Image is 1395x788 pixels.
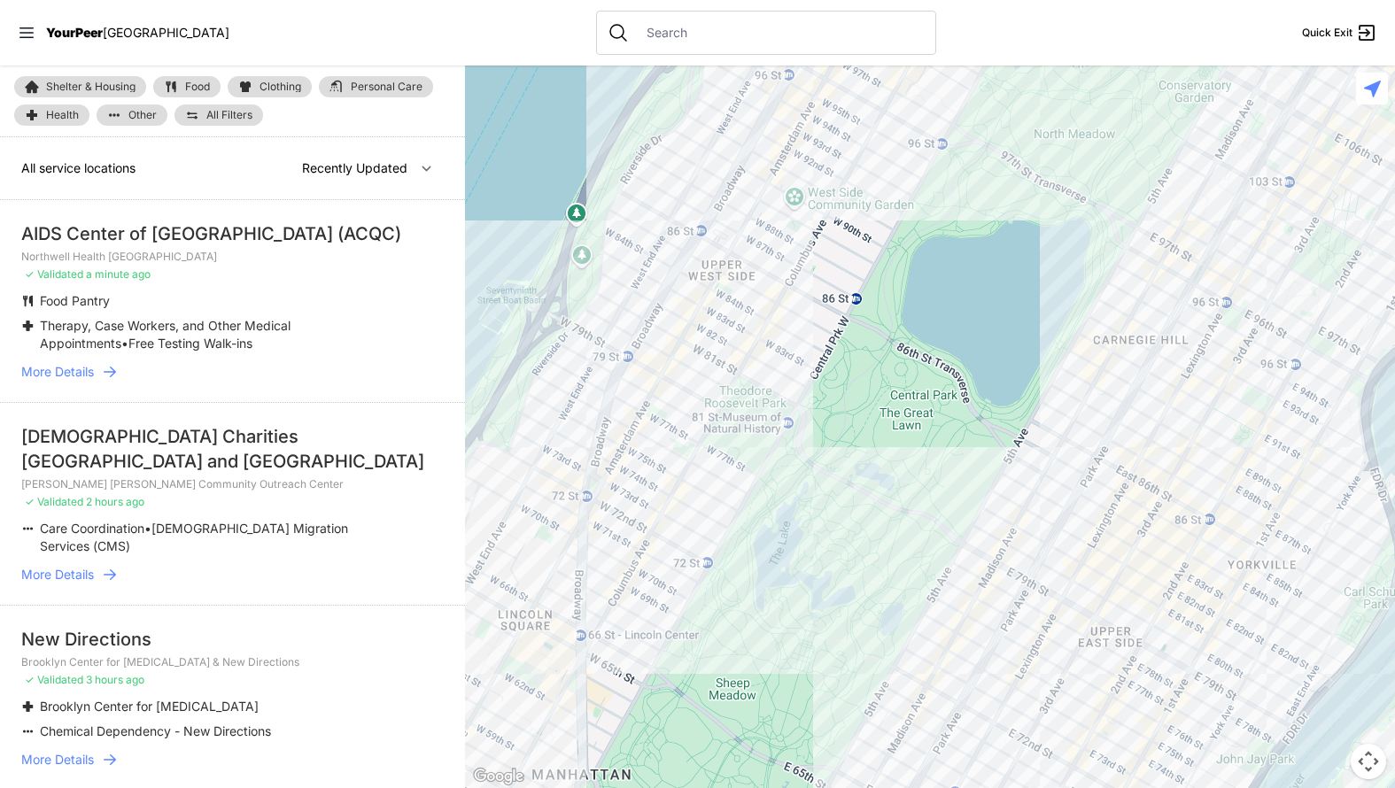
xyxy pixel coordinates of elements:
span: 2 hours ago [86,495,144,508]
span: [GEOGRAPHIC_DATA] [103,25,229,40]
span: 3 hours ago [86,673,144,686]
span: Other [128,110,157,120]
span: Care Coordination [40,521,144,536]
a: More Details [21,566,444,583]
a: Food [153,76,221,97]
p: Northwell Health [GEOGRAPHIC_DATA] [21,250,444,264]
span: Clothing [260,81,301,92]
a: More Details [21,751,444,769]
span: All Filters [206,110,252,120]
p: [PERSON_NAME] [PERSON_NAME] Community Outreach Center [21,477,444,491]
button: Map camera controls [1351,744,1386,779]
p: Brooklyn Center for [MEDICAL_DATA] & New Directions [21,655,444,669]
span: Health [46,110,79,120]
span: Quick Exit [1302,26,1352,40]
span: Personal Care [351,81,422,92]
a: All Filters [174,104,263,126]
a: Shelter & Housing [14,76,146,97]
img: Google [469,765,528,788]
span: Brooklyn Center for [MEDICAL_DATA] [40,699,259,714]
span: More Details [21,363,94,381]
input: Search [636,24,925,42]
span: [DEMOGRAPHIC_DATA] Migration Services (CMS) [40,521,348,553]
span: • [144,521,151,536]
span: ✓ Validated [25,673,83,686]
span: Shelter & Housing [46,81,136,92]
span: More Details [21,751,94,769]
a: Open this area in Google Maps (opens a new window) [469,765,528,788]
a: Health [14,104,89,126]
a: Personal Care [319,76,433,97]
a: Quick Exit [1302,22,1377,43]
a: Clothing [228,76,312,97]
a: YourPeer[GEOGRAPHIC_DATA] [46,27,229,38]
a: Other [97,104,167,126]
a: More Details [21,363,444,381]
span: Free Testing Walk-ins [128,336,252,351]
span: a minute ago [86,267,151,281]
span: Food [185,81,210,92]
div: [DEMOGRAPHIC_DATA] Charities [GEOGRAPHIC_DATA] and [GEOGRAPHIC_DATA] [21,424,444,474]
span: More Details [21,566,94,583]
span: Chemical Dependency - New Directions [40,723,271,738]
span: Food Pantry [40,293,110,308]
div: New Directions [21,627,444,652]
span: All service locations [21,160,136,175]
span: YourPeer [46,25,103,40]
span: • [121,336,128,351]
span: ✓ Validated [25,495,83,508]
div: AIDS Center of [GEOGRAPHIC_DATA] (ACQC) [21,221,444,246]
span: ✓ Validated [25,267,83,281]
span: Therapy, Case Workers, and Other Medical Appointments [40,318,291,351]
